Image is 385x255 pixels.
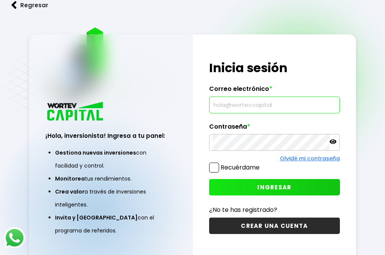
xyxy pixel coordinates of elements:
[209,85,340,97] label: Correo electrónico
[209,205,340,215] p: ¿No te has registrado?
[209,123,340,134] label: Contraseña
[213,97,336,113] input: hola@wortev.capital
[209,179,340,195] button: INGRESAR
[209,59,340,77] h1: Inicia sesión
[55,146,167,172] li: con facilidad y control.
[45,101,106,123] img: logo_wortev_capital
[55,214,138,221] span: Invita y [GEOGRAPHIC_DATA]
[55,188,84,195] span: Crea valor
[280,155,340,162] a: Olvidé mi contraseña
[45,131,176,140] h3: ¡Hola, inversionista! Ingresa a tu panel:
[257,183,291,191] span: INGRESAR
[209,218,340,234] button: CREAR UNA CUENTA
[55,185,167,211] li: a través de inversiones inteligentes.
[55,149,136,157] span: Gestiona nuevas inversiones
[55,172,167,185] li: tus rendimientos.
[55,211,167,237] li: con el programa de referidos.
[221,163,260,172] label: Recuérdame
[55,175,85,182] span: Monitorea
[11,1,17,9] img: flecha izquierda
[4,227,25,249] img: logos_whatsapp-icon.242b2217.svg
[209,205,340,234] a: ¿No te has registrado?CREAR UNA CUENTA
